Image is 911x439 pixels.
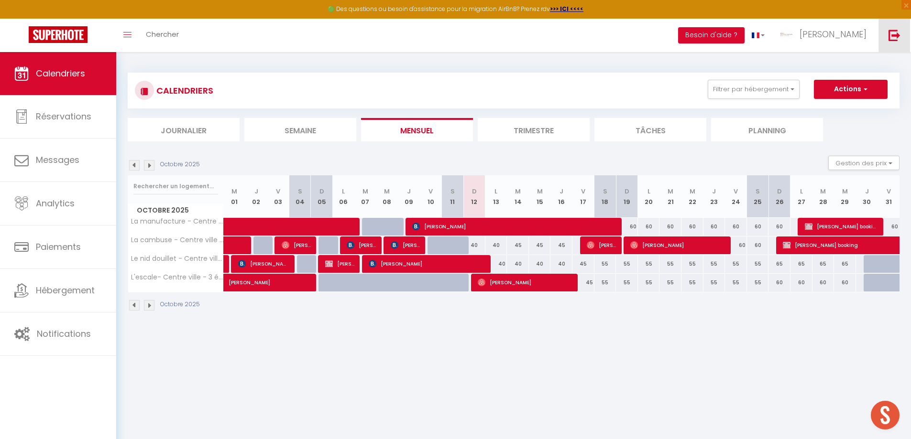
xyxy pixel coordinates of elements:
[790,255,812,273] div: 65
[630,236,725,254] span: [PERSON_NAME]
[668,187,673,196] abbr: M
[638,218,660,236] div: 60
[703,218,725,236] div: 60
[587,236,616,254] span: [PERSON_NAME]
[768,175,790,218] th: 26
[550,255,572,273] div: 40
[420,175,442,218] th: 10
[160,300,200,309] p: Octobre 2025
[681,255,703,273] div: 55
[638,175,660,218] th: 20
[747,236,769,254] div: 60
[814,80,888,99] button: Actions
[572,274,594,291] div: 45
[478,273,573,291] span: [PERSON_NAME]
[772,19,878,52] a: ... [PERSON_NAME]
[768,255,790,273] div: 65
[756,187,760,196] abbr: S
[472,187,477,196] abbr: D
[725,255,747,273] div: 55
[800,187,803,196] abbr: L
[36,110,91,122] span: Réservations
[354,175,376,218] th: 07
[659,274,681,291] div: 55
[594,255,616,273] div: 55
[711,118,823,141] li: Planning
[856,175,878,218] th: 30
[572,175,594,218] th: 17
[703,255,725,273] div: 55
[703,175,725,218] th: 23
[529,236,551,254] div: 45
[29,26,88,43] img: Super Booking
[407,187,411,196] abbr: J
[878,175,900,218] th: 31
[37,328,91,340] span: Notifications
[747,255,769,273] div: 55
[834,274,856,291] div: 60
[146,29,179,39] span: Chercher
[681,175,703,218] th: 22
[638,255,660,273] div: 55
[463,175,485,218] th: 12
[478,118,590,141] li: Trimestre
[369,255,486,273] span: [PERSON_NAME]
[865,187,869,196] abbr: J
[594,175,616,218] th: 18
[298,187,302,196] abbr: S
[529,175,551,218] th: 15
[842,187,848,196] abbr: M
[494,187,497,196] abbr: L
[638,274,660,291] div: 55
[572,255,594,273] div: 45
[734,187,738,196] abbr: V
[391,236,420,254] span: [PERSON_NAME]
[319,187,324,196] abbr: D
[36,197,75,209] span: Analytics
[616,175,638,218] th: 19
[36,241,81,253] span: Paiements
[245,175,267,218] th: 02
[725,218,747,236] div: 60
[616,274,638,291] div: 55
[311,175,333,218] th: 05
[820,187,826,196] abbr: M
[625,187,629,196] abbr: D
[603,187,607,196] abbr: S
[361,118,473,141] li: Mensuel
[550,5,583,13] strong: >>> ICI <<<<
[712,187,716,196] abbr: J
[282,236,311,254] span: [PERSON_NAME]
[800,28,867,40] span: [PERSON_NAME]
[659,175,681,218] th: 21
[289,175,311,218] th: 04
[812,255,834,273] div: 65
[790,274,812,291] div: 60
[878,218,900,236] div: 60
[594,274,616,291] div: 55
[154,80,213,101] h3: CALENDRIERS
[229,268,317,287] span: [PERSON_NAME]
[725,175,747,218] th: 24
[581,187,585,196] abbr: V
[254,187,258,196] abbr: J
[834,255,856,273] div: 65
[812,274,834,291] div: 60
[507,255,529,273] div: 40
[485,175,507,218] th: 13
[244,118,356,141] li: Semaine
[889,29,900,41] img: logout
[708,80,800,99] button: Filtrer par hébergement
[36,67,85,79] span: Calendriers
[768,218,790,236] div: 60
[681,218,703,236] div: 60
[725,274,747,291] div: 55
[648,187,650,196] abbr: L
[747,175,769,218] th: 25
[529,255,551,273] div: 40
[515,187,521,196] abbr: M
[560,187,563,196] abbr: J
[507,236,529,254] div: 45
[828,156,900,170] button: Gestion des prix
[238,255,289,273] span: [PERSON_NAME]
